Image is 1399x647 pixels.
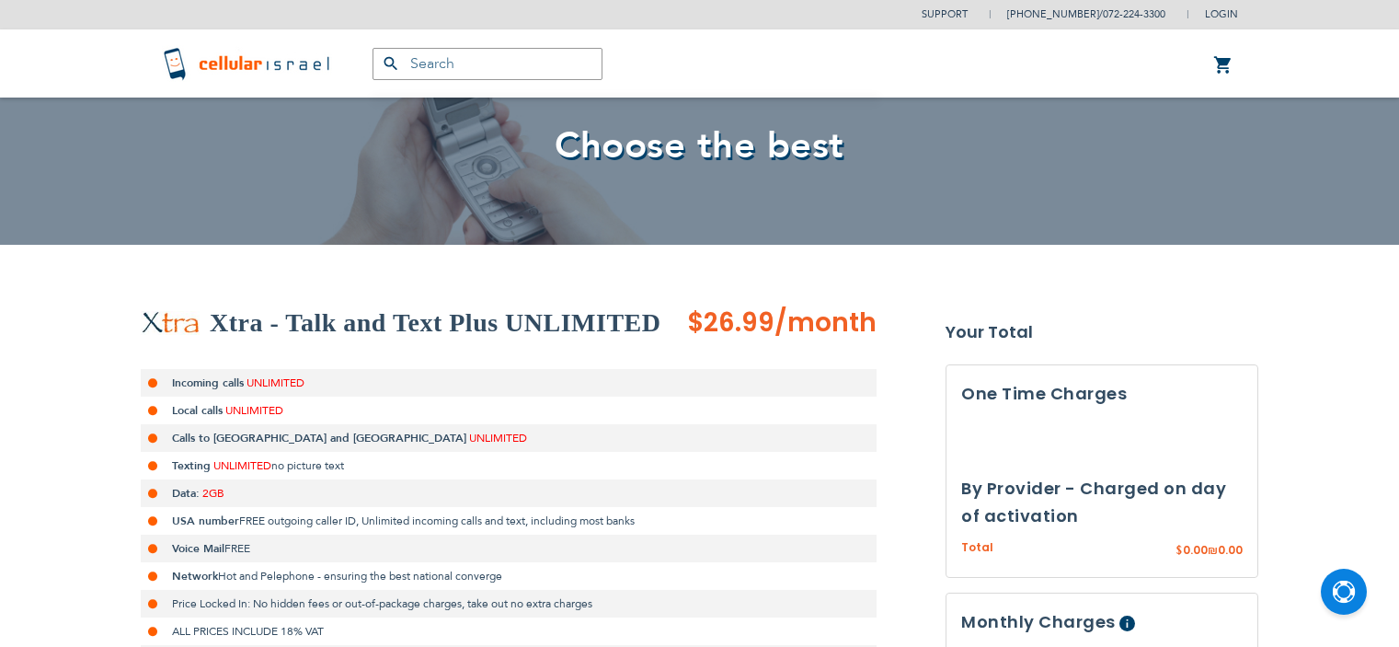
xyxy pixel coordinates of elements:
strong: USA number [172,514,239,528]
a: [PHONE_NUMBER] [1007,7,1099,21]
strong: Your Total [946,318,1258,346]
span: $ [1175,543,1183,560]
span: /month [774,305,877,341]
span: UNLIMITED [225,403,283,418]
input: Search [373,48,602,80]
span: UNLIMITED [247,375,304,390]
span: ₪ [1208,543,1218,560]
strong: Network [172,569,218,583]
a: 072-224-3300 [1103,7,1165,21]
h2: Xtra - Talk and Text Plus UNLIMITED [210,305,661,341]
li: ALL PRICES INCLUDE 18% VAT [141,618,877,645]
li: / [989,1,1165,28]
span: Help [1119,616,1135,631]
strong: Local calls [172,403,223,418]
span: $26.99 [687,305,774,341]
img: Cellular Israel [162,45,336,82]
strong: Calls to [GEOGRAPHIC_DATA] and [GEOGRAPHIC_DATA] [172,431,466,445]
li: Price Locked In: No hidden fees or out-of-package charges, take out no extra charges [141,590,877,618]
span: Total [961,539,993,557]
span: Hot and Pelephone - ensuring the best national converge [218,569,502,583]
strong: Voice Mail [172,541,224,556]
span: FREE [224,541,250,556]
span: Monthly Charges [961,610,1116,633]
h3: By Provider - Charged on day of activation [961,475,1243,530]
span: no picture text [271,458,344,473]
span: Login [1205,7,1238,21]
strong: Data: [172,486,200,501]
span: 0.00 [1218,542,1243,558]
span: UNLIMITED [213,458,271,473]
span: FREE outgoing caller ID, Unlimited incoming calls and text, including most banks [239,514,635,528]
span: UNLIMITED [469,431,527,445]
img: Xtra - Talk and Text Plus UNLIMITED [141,311,201,335]
span: 2GB [202,486,224,501]
a: Support [922,7,968,21]
span: 0.00 [1183,542,1208,558]
h3: One Time Charges [961,380,1243,408]
span: Choose the best [555,121,844,171]
strong: Texting [172,458,211,473]
strong: Incoming calls [172,375,244,390]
